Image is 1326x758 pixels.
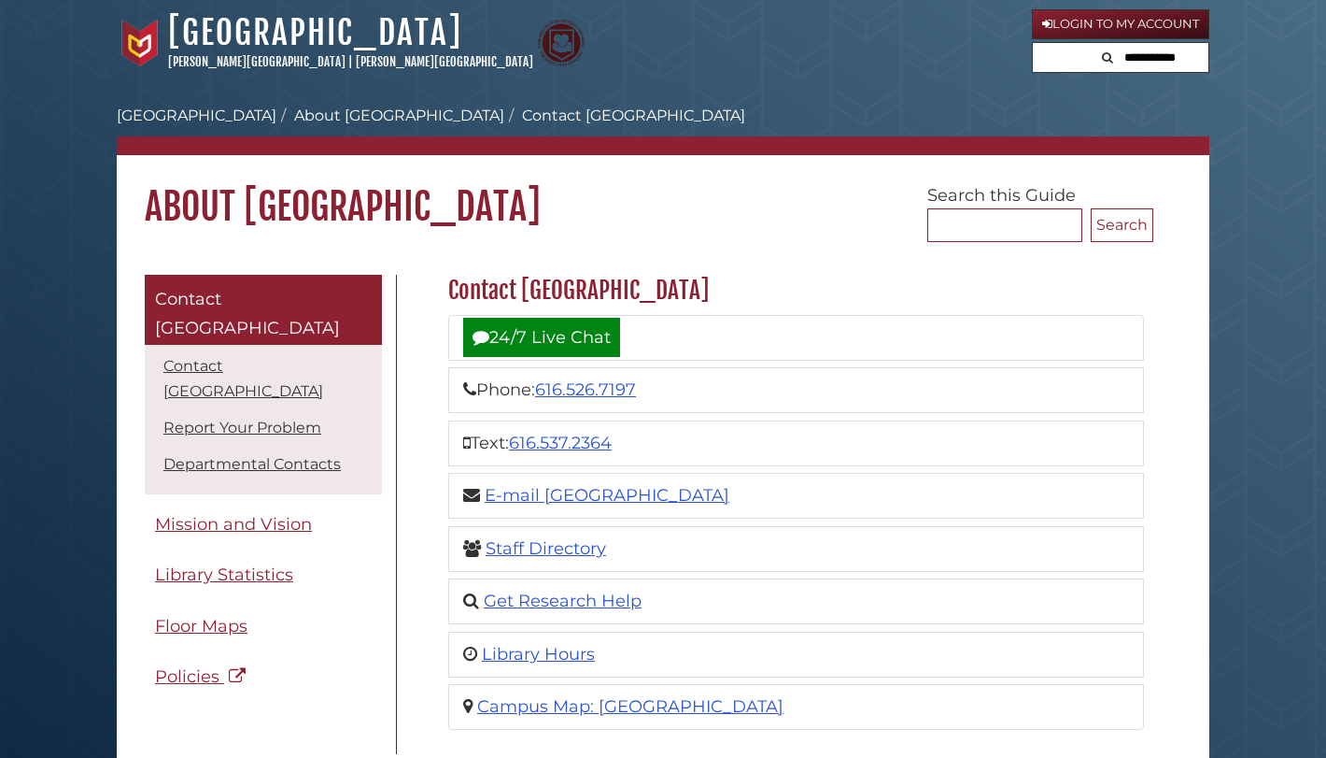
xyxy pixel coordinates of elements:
a: 24/7 Live Chat [463,318,620,357]
a: [PERSON_NAME][GEOGRAPHIC_DATA] [168,54,346,69]
li: Phone: [448,367,1144,413]
li: Contact [GEOGRAPHIC_DATA] [504,105,745,127]
a: Campus Map: [GEOGRAPHIC_DATA] [477,696,783,717]
a: Get Research Help [484,591,642,611]
img: Calvin Theological Seminary [538,20,585,66]
h1: About [GEOGRAPHIC_DATA] [117,155,1209,230]
a: Staff Directory [486,538,606,559]
a: Departmental Contacts [163,455,341,473]
span: Mission and Vision [155,514,312,535]
span: Contact [GEOGRAPHIC_DATA] [155,289,340,339]
div: Guide Pages [145,275,382,708]
a: 616.537.2364 [509,433,612,453]
a: Login to My Account [1032,9,1209,39]
a: About [GEOGRAPHIC_DATA] [294,107,504,124]
i: Search [1102,51,1113,64]
h2: Contact [GEOGRAPHIC_DATA] [439,276,1153,306]
span: Library Statistics [155,565,293,585]
a: Policies [145,656,382,698]
a: 616.526.7197 [535,379,636,400]
li: Text: [448,421,1144,466]
a: Library Hours [482,644,595,665]
img: Calvin University [117,20,163,66]
button: Search [1096,43,1119,68]
span: Policies [155,666,219,687]
a: Contact [GEOGRAPHIC_DATA] [145,275,382,345]
span: | [348,54,353,69]
a: Library Statistics [145,554,382,596]
a: [GEOGRAPHIC_DATA] [117,107,276,124]
a: Floor Maps [145,606,382,648]
span: Floor Maps [155,616,247,636]
a: Contact [GEOGRAPHIC_DATA] [163,357,323,400]
a: [PERSON_NAME][GEOGRAPHIC_DATA] [356,54,533,69]
a: [GEOGRAPHIC_DATA] [168,12,462,53]
a: E-mail [GEOGRAPHIC_DATA] [485,485,729,506]
button: Search [1091,208,1153,242]
a: Report Your Problem [163,419,321,436]
nav: breadcrumb [117,105,1209,155]
a: Mission and Vision [145,504,382,546]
